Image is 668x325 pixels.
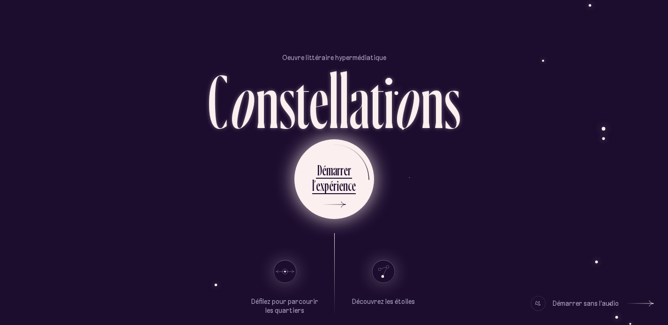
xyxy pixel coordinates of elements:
[340,161,344,179] div: r
[329,62,339,139] div: l
[314,176,316,195] div: ’
[339,62,349,139] div: l
[324,176,329,195] div: p
[421,62,444,139] div: n
[320,176,324,195] div: x
[322,161,326,179] div: é
[393,62,421,139] div: o
[384,62,394,139] div: i
[317,161,322,179] div: D
[352,297,415,307] p: Découvrez les étoiles
[208,62,228,139] div: C
[348,176,352,195] div: c
[348,161,351,179] div: r
[329,176,333,195] div: é
[337,161,340,179] div: r
[444,62,460,139] div: s
[349,62,370,139] div: a
[343,176,348,195] div: n
[295,62,309,139] div: t
[228,62,256,139] div: o
[294,139,374,219] button: Démarrerl’expérience
[250,297,320,316] p: Défilez pour parcourir les quartiers
[279,62,295,139] div: s
[339,176,343,195] div: e
[531,296,654,311] button: Démarrer sans l’audio
[326,161,333,179] div: m
[370,62,384,139] div: t
[352,176,356,195] div: e
[282,53,386,62] p: Oeuvre littéraire hypermédiatique
[337,176,339,195] div: i
[333,161,337,179] div: a
[312,176,314,195] div: l
[553,296,619,311] div: Démarrer sans l’audio
[333,176,337,195] div: r
[316,176,320,195] div: e
[256,62,279,139] div: n
[344,161,348,179] div: e
[309,62,329,139] div: e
